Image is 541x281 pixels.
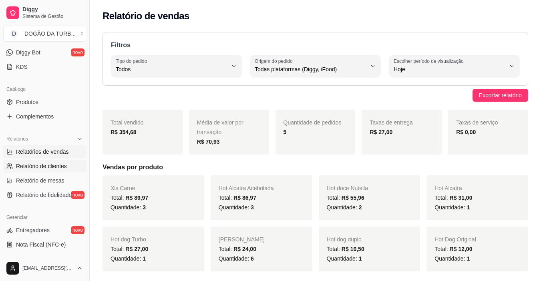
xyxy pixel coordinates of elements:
[359,204,362,211] span: 2
[456,119,498,126] span: Taxas de serviço
[16,226,50,234] span: Entregadores
[16,177,64,185] span: Relatório de mesas
[3,83,86,96] div: Catálogo
[22,265,73,271] span: [EMAIL_ADDRESS][DOMAIN_NAME]
[327,204,362,211] span: Quantidade:
[6,136,28,142] span: Relatórios
[219,236,265,243] span: [PERSON_NAME]
[3,26,86,42] button: Select a team
[467,255,470,262] span: 1
[327,185,368,191] span: Hot doce Nutella
[394,58,466,64] label: Escolher período de visualização
[467,204,470,211] span: 1
[370,129,392,135] strong: R$ 27,00
[125,195,148,201] span: R$ 89,97
[434,185,462,191] span: Hot Alcatra
[143,255,146,262] span: 1
[16,148,69,156] span: Relatórios de vendas
[450,246,473,252] span: R$ 12,00
[111,129,137,135] strong: R$ 354,68
[16,98,38,106] span: Produtos
[327,255,362,262] span: Quantidade:
[16,48,40,56] span: Diggy Bot
[327,246,364,252] span: Total:
[16,112,54,120] span: Complementos
[3,60,86,73] a: KDS
[16,255,60,263] span: Controle de caixa
[103,10,189,22] h2: Relatório de vendas
[16,63,28,71] span: KDS
[342,246,364,252] span: R$ 16,50
[434,195,472,201] span: Total:
[434,246,472,252] span: Total:
[233,195,256,201] span: R$ 86,97
[116,65,227,73] span: Todos
[22,13,83,20] span: Sistema de Gestão
[111,255,146,262] span: Quantidade:
[24,30,76,38] div: DOGÃO DA TURB ...
[219,185,274,191] span: Hot Alcatra Acebolada
[111,195,148,201] span: Total:
[111,55,242,77] button: Tipo do pedidoTodos
[284,129,287,135] strong: 5
[103,163,528,172] h5: Vendas por produto
[3,145,86,158] a: Relatórios de vendas
[3,96,86,108] a: Produtos
[219,255,254,262] span: Quantidade:
[389,55,520,77] button: Escolher período de visualizaçãoHoje
[116,58,150,64] label: Tipo do pedido
[284,119,342,126] span: Quantidade de pedidos
[111,119,144,126] span: Total vendido
[16,162,67,170] span: Relatório de clientes
[233,246,256,252] span: R$ 24,00
[3,110,86,123] a: Complementos
[250,55,381,77] button: Origem do pedidoTodas plataformas (Diggy, iFood)
[255,58,295,64] label: Origem do pedido
[3,174,86,187] a: Relatório de mesas
[10,30,18,38] span: D
[394,65,505,73] span: Hoje
[197,138,220,145] strong: R$ 70,93
[434,236,476,243] span: Hot Dog Original
[370,119,412,126] span: Taxas de entrega
[3,253,86,265] a: Controle de caixa
[255,65,366,73] span: Todas plataformas (Diggy, iFood)
[251,255,254,262] span: 6
[111,204,146,211] span: Quantidade:
[197,119,243,135] span: Média de valor por transação
[16,191,72,199] span: Relatório de fidelidade
[3,238,86,251] a: Nota Fiscal (NFC-e)
[450,195,473,201] span: R$ 31,00
[111,185,135,191] span: Xis Carne
[219,246,256,252] span: Total:
[111,40,520,50] p: Filtros
[219,204,254,211] span: Quantidade:
[3,224,86,237] a: Entregadoresnovo
[3,211,86,224] div: Gerenciar
[434,255,470,262] span: Quantidade:
[3,189,86,201] a: Relatório de fidelidadenovo
[251,204,254,211] span: 3
[327,195,364,201] span: Total:
[434,204,470,211] span: Quantidade:
[327,236,362,243] span: Hot dog duplo
[359,255,362,262] span: 1
[22,6,83,13] span: Diggy
[479,91,522,100] span: Exportar relatório
[143,204,146,211] span: 3
[111,236,146,243] span: Hot dog Turbo
[3,160,86,173] a: Relatório de clientes
[219,195,256,201] span: Total:
[3,46,86,59] a: Diggy Botnovo
[3,259,86,278] button: [EMAIL_ADDRESS][DOMAIN_NAME]
[456,129,476,135] strong: R$ 0,00
[342,195,364,201] span: R$ 55,96
[125,246,148,252] span: R$ 27,00
[111,246,148,252] span: Total:
[3,3,86,22] a: DiggySistema de Gestão
[473,89,528,102] button: Exportar relatório
[16,241,66,249] span: Nota Fiscal (NFC-e)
